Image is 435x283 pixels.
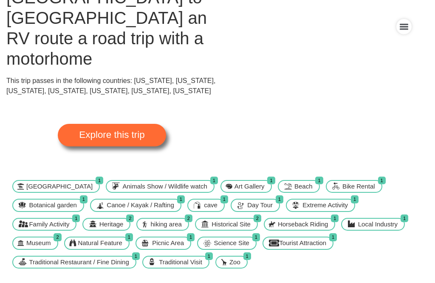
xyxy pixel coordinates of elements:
span: Museum [24,239,53,249]
span: Historical Site [209,220,253,230]
span: This trip passes in the following countries: [US_STATE], [US_STATE], [US_STATE], [US_STATE], [US_... [6,77,215,95]
span: Day Tour [245,201,275,211]
span: 1 [252,234,260,242]
span: Science Site [212,239,251,249]
span: Botanical garden [27,201,79,211]
span: Traditional Restaurant / Fine Dining [27,258,131,268]
span: Zoo [227,258,243,268]
span: 2 [54,234,61,242]
span: Extreme Activity [300,201,350,211]
span: Bike Rental [340,182,377,192]
span: 1 [329,234,337,242]
span: 1 [243,253,251,261]
div: Menu Toggle [396,19,412,34]
span: Local Industry [356,220,400,230]
span: Animals Show / Wildlife watch [121,182,209,192]
span: 2 [185,215,192,223]
span: Beach [292,182,315,192]
span: Traditional Visit [157,258,204,268]
span: 2 [254,215,261,223]
span: Family Activity [27,220,71,230]
span: 1 [80,196,88,204]
span: 1 [205,253,213,261]
span: [GEOGRAPHIC_DATA] [24,182,95,192]
span: 1 [315,177,323,185]
span: 1 [276,196,283,204]
a: Explore this trip [58,124,166,146]
span: 1 [378,177,386,185]
span: Art Gallery [232,182,267,192]
span: 1 [210,177,218,185]
span: Natural Feature [76,239,124,249]
span: 2 [126,215,134,223]
span: 1 [177,196,185,204]
span: Horseback Riding [276,220,330,230]
span: 1 [267,177,275,185]
span: Tourist Attraction [277,239,328,249]
span: 1 [331,215,339,223]
span: 1 [401,215,408,223]
span: 1 [125,234,133,242]
span: 1 [351,196,359,204]
span: 1 [187,234,195,242]
span: Heritage [97,220,126,230]
span: 1 [72,215,80,223]
span: 1 [96,177,103,185]
span: hiking area [148,220,184,230]
span: 1 [132,253,140,261]
span: Canoe / Kayak / Rafting [105,201,176,211]
span: 1 [220,196,228,204]
span: cave [202,201,220,211]
span: Picnic Area [150,239,186,249]
span: Explore this trip [79,131,144,140]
